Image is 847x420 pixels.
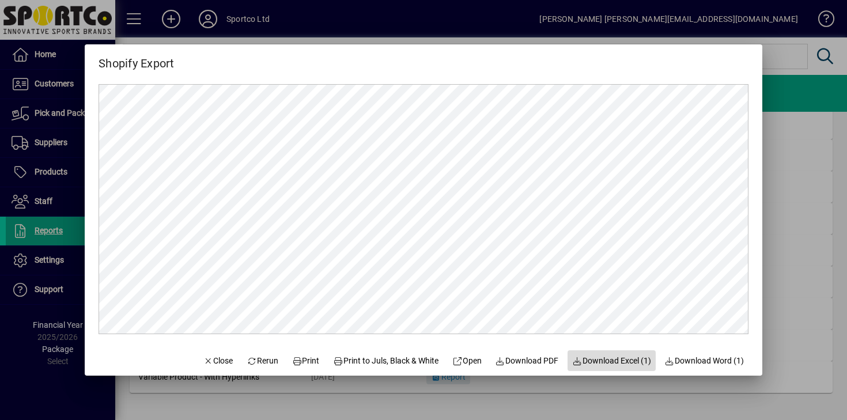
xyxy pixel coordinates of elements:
a: Download PDF [491,350,564,371]
button: Download Word (1) [660,350,749,371]
span: Rerun [247,355,278,367]
span: Download PDF [496,355,559,367]
button: Print to Juls, Black & White [329,350,444,371]
span: Close [203,355,233,367]
button: Close [199,350,238,371]
span: Open [452,355,482,367]
a: Open [448,350,486,371]
button: Download Excel (1) [568,350,656,371]
span: Download Excel (1) [572,355,651,367]
h2: Shopify Export [85,44,188,73]
span: Download Word (1) [665,355,744,367]
span: Print [292,355,320,367]
span: Print to Juls, Black & White [334,355,439,367]
button: Print [288,350,324,371]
